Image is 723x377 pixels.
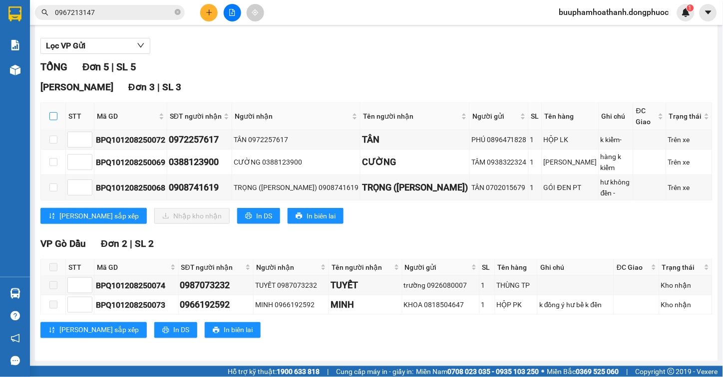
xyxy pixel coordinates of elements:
[288,208,344,224] button: printerIn biên lai
[704,8,713,17] span: caret-down
[10,334,20,343] span: notification
[179,276,254,295] td: 0987073232
[547,366,619,377] span: Miền Bắc
[224,4,241,21] button: file-add
[237,208,280,224] button: printerIn DS
[255,280,327,291] div: TUYẾT 0987073232
[137,41,145,49] span: down
[96,279,177,292] div: BPQ101208250074
[235,111,350,122] span: Người nhận
[668,182,711,193] div: Trên xe
[169,181,230,194] div: 0908741619
[497,299,536,310] div: HỘP PK
[668,157,711,168] div: Trên xe
[627,366,628,377] span: |
[162,81,181,93] span: SL 3
[601,151,632,173] div: hàng k kiểm
[405,262,469,273] span: Người gửi
[544,182,597,193] div: GÓI ĐEN PT
[40,38,150,54] button: Lọc VP Gửi
[154,322,197,338] button: printerIn DS
[66,103,94,130] th: STT
[256,210,272,221] span: In DS
[336,366,414,377] span: Cung cấp máy in - giấy in:
[661,299,711,310] div: Kho nhận
[94,150,167,175] td: BPQ101208250069
[48,212,55,220] span: sort-ascending
[576,368,619,376] strong: 0369 525 060
[296,212,303,220] span: printer
[10,356,20,366] span: message
[228,366,320,377] span: Hỗ trợ kỹ thuật:
[471,157,527,168] div: TÂM 0938322324
[252,9,259,16] span: aim
[173,325,189,336] span: In DS
[700,4,717,21] button: caret-down
[329,295,402,315] td: MINH
[96,156,165,169] div: BPQ101208250069
[544,134,597,145] div: HỘP LK
[41,9,48,16] span: search
[40,61,67,73] span: TỔNG
[361,175,470,200] td: TRỌNG (HƯNG THỊNH)
[331,278,400,292] div: TUYẾT
[668,368,675,375] span: copyright
[497,280,536,291] div: THÙNG TP
[96,134,165,146] div: BPQ101208250072
[169,133,230,147] div: 0972257617
[529,103,542,130] th: SL
[682,8,691,17] img: icon-new-feature
[10,311,20,321] span: question-circle
[167,175,232,200] td: 0908741619
[180,278,252,292] div: 0987073232
[277,368,320,376] strong: 1900 633 818
[8,6,21,21] img: logo-vxr
[361,150,470,175] td: CƯỜNG
[101,238,127,249] span: Đơn 2
[96,182,165,194] div: BPQ101208250068
[247,4,264,21] button: aim
[599,103,634,130] th: Ghi chú
[10,40,20,50] img: solution-icon
[662,262,702,273] span: Trạng thái
[668,134,711,145] div: Trên xe
[128,81,155,93] span: Đơn 3
[495,259,538,276] th: Tên hàng
[157,81,160,93] span: |
[167,130,232,150] td: 0972257617
[661,280,711,291] div: Kho nhận
[162,327,169,335] span: printer
[332,262,392,273] span: Tên người nhận
[97,262,168,273] span: Mã GD
[59,325,139,336] span: [PERSON_NAME] sắp xếp
[181,262,243,273] span: SĐT người nhận
[327,366,329,377] span: |
[530,157,540,168] div: 1
[224,325,253,336] span: In biên lai
[94,276,179,295] td: BPQ101208250074
[416,366,539,377] span: Miền Nam
[542,103,599,130] th: Tên hàng
[40,208,147,224] button: sort-ascending[PERSON_NAME] sắp xếp
[481,280,493,291] div: 1
[636,105,656,127] span: ĐC Giao
[669,111,702,122] span: Trạng thái
[66,259,94,276] th: STT
[170,111,222,122] span: SĐT người nhận
[471,182,527,193] div: TÂN 0702015679
[480,259,495,276] th: SL
[116,61,136,73] span: SL 5
[329,276,402,295] td: TUYẾT
[180,298,252,312] div: 0966192592
[530,182,540,193] div: 1
[135,238,154,249] span: SL 2
[169,155,230,169] div: 0388123900
[82,61,109,73] span: Đơn 5
[205,322,261,338] button: printerIn biên lai
[94,295,179,315] td: BPQ101208250073
[689,4,692,11] span: 1
[687,4,694,11] sup: 1
[471,134,527,145] div: PHÚ 0896471828
[551,6,677,18] span: buuphamhoathanh.dongphuoc
[448,368,539,376] strong: 0708 023 035 - 0935 103 250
